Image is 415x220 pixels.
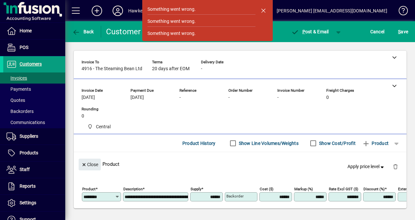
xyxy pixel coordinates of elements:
span: Payments [7,86,31,92]
span: Invoices [7,75,27,81]
a: Backorders [3,106,65,117]
a: Reports [3,178,65,195]
button: Apply price level [345,161,388,173]
span: Communications [7,120,45,125]
app-page-header-button: Delete [388,164,403,169]
span: 4916 - The Steaming Bean Ltd [82,66,142,71]
div: Product [74,152,407,176]
span: Central [85,123,113,131]
span: Products [20,150,38,155]
a: Settings [3,195,65,211]
span: Suppliers [20,134,38,139]
span: Home [20,28,32,33]
div: Customer Invoice [106,26,169,37]
div: Something went wrong. [147,18,196,25]
a: Staff [3,162,65,178]
span: [DATE] [131,95,144,100]
span: Staff [20,167,30,172]
mat-label: Discount (%) [363,187,385,191]
span: POS [20,45,28,50]
button: Profile [107,5,128,17]
button: Product [359,137,392,149]
span: - [179,95,181,100]
span: Back [72,29,94,34]
label: Show Cost/Profit [318,140,356,147]
span: - [201,66,202,71]
span: ave [398,26,408,37]
mat-label: Supply [191,187,201,191]
button: Save [396,26,410,38]
button: Cancel [369,26,386,38]
mat-label: Product [82,187,96,191]
span: Quotes [7,98,25,103]
span: [DATE] [82,95,95,100]
button: Delete [388,159,403,174]
span: 20 days after EOM [152,66,190,71]
mat-label: Cost ($) [260,187,273,191]
button: Product History [180,137,218,149]
span: Backorders [7,109,34,114]
div: Something went wrong. [147,30,196,37]
mat-label: Description [123,187,143,191]
label: Show Line Volumes/Weights [238,140,299,147]
span: Product History [182,138,216,149]
span: 0 [326,95,329,100]
span: S [398,29,401,34]
app-page-header-button: Back [65,26,101,38]
span: Central [96,123,111,130]
button: Close [79,159,101,170]
span: Product [362,138,389,149]
a: Payments [3,84,65,95]
a: Quotes [3,95,65,106]
button: Add [86,5,107,17]
span: 0 [82,114,84,119]
span: Rounding [82,107,121,111]
span: Apply price level [347,163,385,170]
mat-label: Markup (%) [294,187,313,191]
a: POS [3,39,65,56]
mat-label: Backorder [226,194,244,198]
mat-label: Rate excl GST ($) [329,187,358,191]
span: Close [81,159,98,170]
app-page-header-button: Close [77,161,102,167]
a: Home [3,23,65,39]
span: ost & Email [291,29,329,34]
a: Knowledge Base [394,1,407,23]
button: Post & Email [288,26,332,38]
button: Back [70,26,96,38]
div: [PERSON_NAME] [EMAIL_ADDRESS][DOMAIN_NAME] [277,6,387,16]
div: Hawkes Bay Packaging and Cleaning Solutions [128,6,226,16]
a: Products [3,145,65,161]
span: Settings [20,200,36,205]
span: Reports [20,183,36,189]
span: - [277,95,279,100]
a: Communications [3,117,65,128]
span: - [228,95,230,100]
span: Cancel [370,26,385,37]
span: Customers [20,61,42,67]
a: Invoices [3,72,65,84]
span: P [302,29,305,34]
a: Suppliers [3,128,65,145]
